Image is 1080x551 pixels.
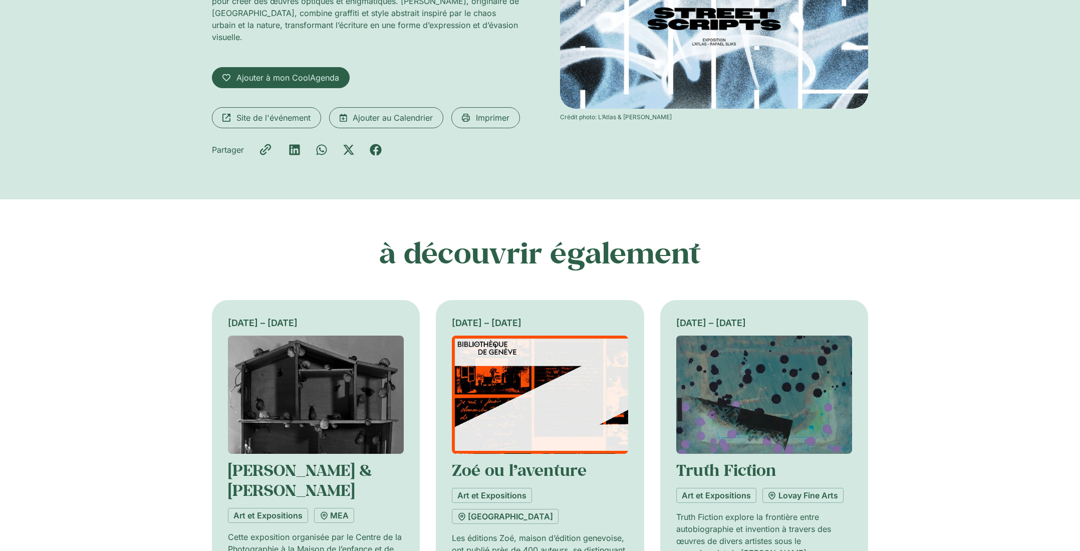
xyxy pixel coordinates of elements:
h2: à découvrir également [212,235,868,269]
span: Ajouter au Calendrier [353,112,433,124]
span: Imprimer [476,112,509,124]
div: Partager sur whatsapp [316,144,328,156]
a: Art et Expositions [452,488,532,503]
a: Art et Expositions [228,508,308,523]
a: [PERSON_NAME] & [PERSON_NAME] [228,459,372,500]
div: Partager sur facebook [370,144,382,156]
a: Site de l'événement [212,107,321,128]
a: Art et Expositions [676,488,756,503]
div: Partager sur x-twitter [343,144,355,156]
a: Lovay Fine Arts [762,488,844,503]
span: Ajouter à mon CoolAgenda [236,72,339,84]
a: Ajouter au Calendrier [329,107,443,128]
a: Zoé ou l’aventure [452,459,587,480]
span: Site de l'événement [236,112,311,124]
div: Partager sur linkedin [289,144,301,156]
a: [GEOGRAPHIC_DATA] [452,509,559,524]
img: Coolturalia - Sabine Hess & Nicolas Polli [228,336,404,454]
div: Crédit photo: L’Atlas & [PERSON_NAME] [560,113,868,122]
a: Imprimer [451,107,520,128]
div: [DATE] – [DATE] [452,316,628,330]
div: [DATE] – [DATE] [676,316,852,330]
a: Truth Fiction [676,459,776,480]
div: Partager [212,144,244,156]
div: [DATE] – [DATE] [228,316,404,330]
a: Ajouter à mon CoolAgenda [212,67,350,88]
a: MEA [314,508,354,523]
img: Coolturalia - Zoé or adventure [452,336,628,454]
